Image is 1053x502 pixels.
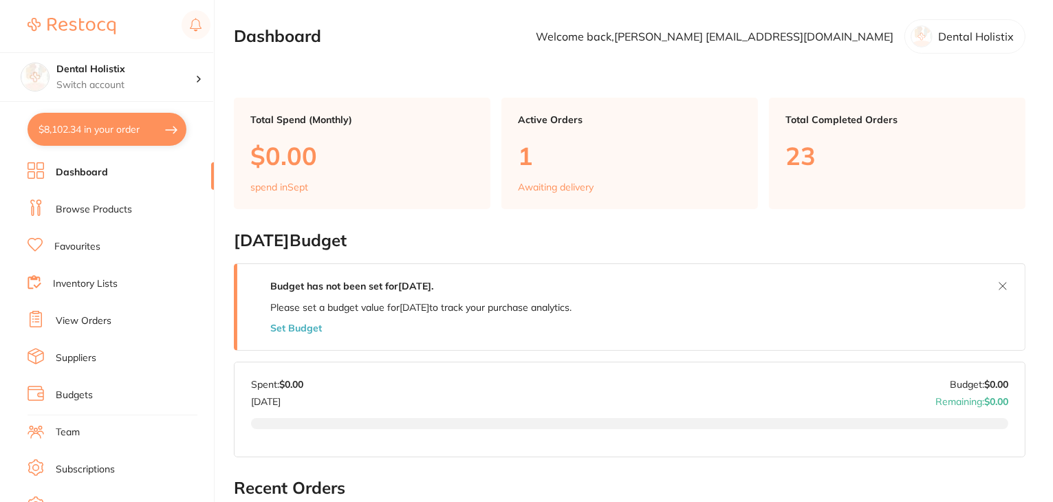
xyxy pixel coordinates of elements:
[769,98,1025,209] a: Total Completed Orders23
[785,142,1009,170] p: 23
[56,63,195,76] h4: Dental Holistix
[935,390,1008,406] p: Remaining:
[56,351,96,365] a: Suppliers
[56,389,93,402] a: Budgets
[234,27,321,46] h2: Dashboard
[56,314,111,328] a: View Orders
[518,142,741,170] p: 1
[250,182,308,193] p: spend in Sept
[251,390,303,406] p: [DATE]
[53,277,118,291] a: Inventory Lists
[56,78,195,92] p: Switch account
[56,426,80,439] a: Team
[984,395,1008,407] strong: $0.00
[279,378,303,391] strong: $0.00
[984,378,1008,391] strong: $0.00
[270,280,433,292] strong: Budget has not been set for [DATE] .
[270,302,572,313] p: Please set a budget value for [DATE] to track your purchase analytics.
[518,114,741,125] p: Active Orders
[234,479,1025,498] h2: Recent Orders
[950,379,1008,390] p: Budget:
[56,203,132,217] a: Browse Products
[234,231,1025,250] h2: [DATE] Budget
[56,166,108,179] a: Dashboard
[501,98,758,209] a: Active Orders1Awaiting delivery
[536,30,893,43] p: Welcome back, [PERSON_NAME] [EMAIL_ADDRESS][DOMAIN_NAME]
[251,379,303,390] p: Spent:
[938,30,1014,43] p: Dental Holistix
[28,18,116,34] img: Restocq Logo
[56,463,115,477] a: Subscriptions
[270,323,322,334] button: Set Budget
[250,142,474,170] p: $0.00
[28,10,116,42] a: Restocq Logo
[234,98,490,209] a: Total Spend (Monthly)$0.00spend inSept
[785,114,1009,125] p: Total Completed Orders
[54,240,100,254] a: Favourites
[21,63,49,91] img: Dental Holistix
[250,114,474,125] p: Total Spend (Monthly)
[518,182,594,193] p: Awaiting delivery
[28,113,186,146] button: $8,102.34 in your order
